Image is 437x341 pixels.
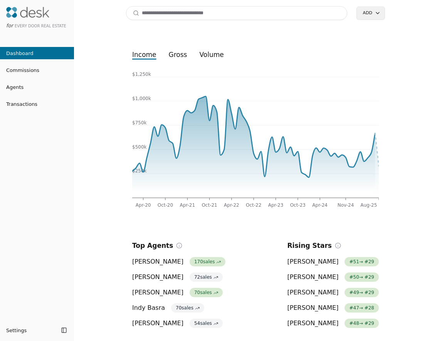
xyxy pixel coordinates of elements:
tspan: Nov-24 [338,202,354,208]
tspan: $500k [132,144,147,150]
tspan: Apr-20 [136,202,151,208]
button: gross [163,48,193,62]
h2: Top Agents [132,240,173,251]
span: 70 sales [171,303,204,313]
span: # 50 → # 29 [345,272,379,282]
tspan: $1,000k [132,96,151,101]
span: 170 sales [190,257,225,266]
tspan: Oct-22 [246,202,261,208]
span: [PERSON_NAME] [287,303,339,313]
tspan: Apr-23 [268,202,284,208]
tspan: Aug-25 [360,202,377,208]
span: [PERSON_NAME] [287,257,339,266]
span: [PERSON_NAME] [132,272,183,282]
span: # 47 → # 28 [345,303,379,313]
span: Indy Basra [132,303,165,313]
span: 70 sales [190,288,223,297]
span: [PERSON_NAME] [132,257,183,266]
tspan: $750k [132,120,147,125]
tspan: Oct-21 [202,202,217,208]
span: [PERSON_NAME] [132,319,183,328]
span: # 49 → # 29 [345,288,379,297]
span: # 51 → # 29 [345,257,379,266]
tspan: Oct-20 [158,202,173,208]
span: for [6,23,13,28]
tspan: Apr-22 [224,202,239,208]
span: # 48 → # 29 [345,319,379,328]
button: Settings [3,324,59,336]
h2: Rising Stars [287,240,332,251]
button: volume [193,48,230,62]
span: [PERSON_NAME] [287,288,339,297]
span: Settings [6,326,27,334]
span: [PERSON_NAME] [287,272,339,282]
span: [PERSON_NAME] [287,319,339,328]
tspan: Apr-21 [180,202,195,208]
span: 72 sales [190,272,223,282]
tspan: $1,250k [132,72,151,77]
tspan: $250k [132,168,147,174]
img: Desk [6,7,49,18]
span: [PERSON_NAME] [132,288,183,297]
span: Every Door Real Estate [15,24,66,28]
tspan: Apr-24 [312,202,328,208]
button: income [126,48,163,62]
button: Add [356,7,385,20]
span: 54 sales [190,319,223,328]
tspan: Oct-23 [290,202,306,208]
